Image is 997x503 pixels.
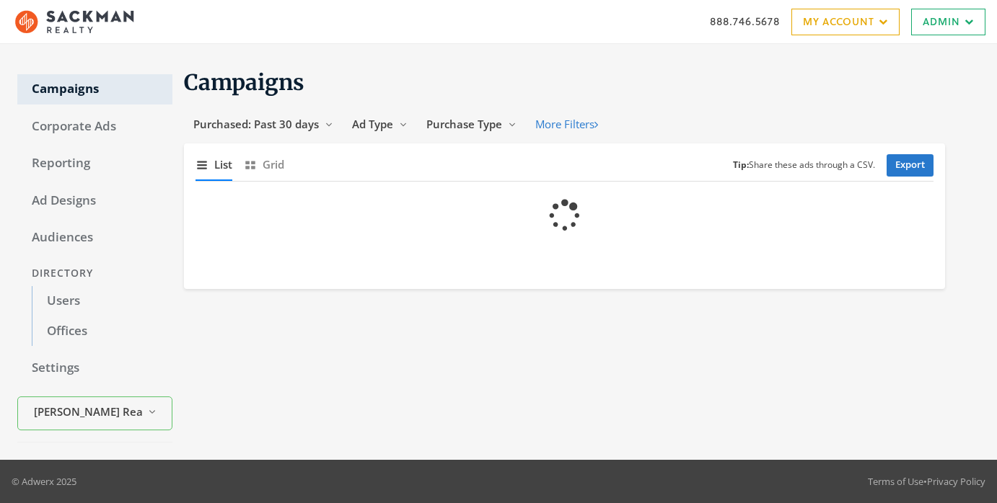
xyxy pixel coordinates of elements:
a: Settings [17,353,172,383]
a: Export [887,154,934,177]
span: Grid [263,156,284,173]
a: Admin [911,9,985,35]
a: Terms of Use [868,475,923,488]
button: Purchase Type [417,111,526,138]
button: [PERSON_NAME] Realty [17,396,172,430]
a: Offices [32,316,172,347]
div: Directory [17,260,172,287]
a: Privacy Policy [927,475,985,488]
small: Share these ads through a CSV. [733,159,875,172]
button: Purchased: Past 30 days [184,111,343,138]
a: Ad Designs [17,186,172,216]
img: Adwerx [12,4,136,40]
a: 888.746.5678 [710,14,780,29]
a: Corporate Ads [17,112,172,142]
button: List [196,149,232,180]
span: Ad Type [352,117,393,131]
a: Reporting [17,148,172,179]
div: • [868,474,985,489]
button: Grid [244,149,284,180]
button: More Filters [526,111,607,138]
span: Purchase Type [426,117,502,131]
p: © Adwerx 2025 [12,474,76,489]
a: Campaigns [17,74,172,104]
span: Purchased: Past 30 days [193,117,319,131]
b: Tip: [733,159,749,171]
button: Ad Type [343,111,417,138]
a: Audiences [17,223,172,253]
span: Campaigns [184,68,304,96]
a: My Account [791,9,900,35]
a: Users [32,286,172,316]
span: [PERSON_NAME] Realty [34,404,142,420]
span: List [214,156,232,173]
